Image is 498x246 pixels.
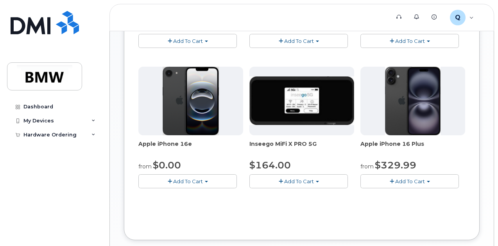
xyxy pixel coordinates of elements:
div: Apple iPhone 16 Plus [360,140,465,156]
span: Q [455,13,460,22]
span: Add To Cart [395,178,425,184]
button: Add To Cart [360,34,459,48]
span: Add To Cart [395,38,425,44]
span: Add To Cart [173,38,203,44]
button: Add To Cart [360,174,459,188]
button: Add To Cart [249,34,348,48]
span: $0.00 [153,159,181,171]
span: $164.00 [249,159,291,171]
small: from [138,163,152,170]
button: Add To Cart [138,34,237,48]
img: iphone16e.png [163,67,219,135]
span: Add To Cart [284,38,314,44]
img: cut_small_inseego_5G.jpg [249,76,354,125]
img: iphone_16_plus.png [385,67,440,135]
button: Add To Cart [138,174,237,188]
button: Add To Cart [249,174,348,188]
span: $329.99 [375,159,416,171]
span: Add To Cart [284,178,314,184]
div: QXZ2B04 [444,10,479,25]
span: Add To Cart [173,178,203,184]
small: from [360,163,374,170]
div: Inseego MiFi X PRO 5G [249,140,354,156]
div: Apple iPhone 16e [138,140,243,156]
iframe: Messenger Launcher [464,212,492,240]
